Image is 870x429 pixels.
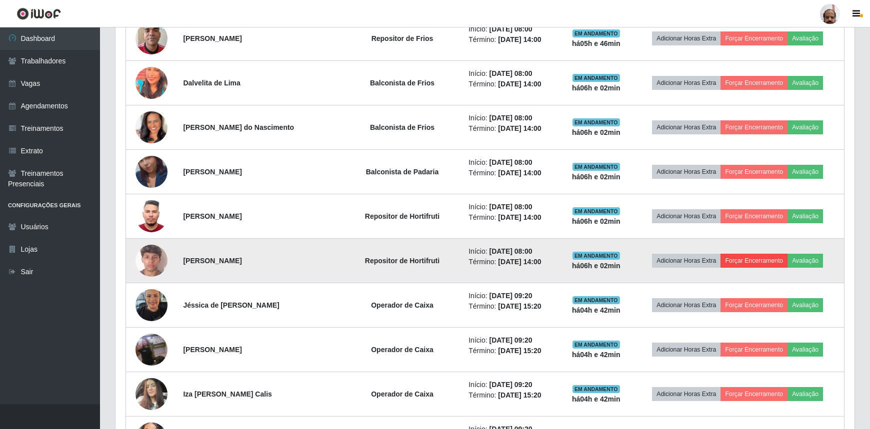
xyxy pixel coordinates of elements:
button: Forçar Encerramento [720,298,787,312]
strong: Repositor de Frios [371,34,433,42]
strong: há 04 h e 42 min [572,306,620,314]
button: Forçar Encerramento [720,254,787,268]
strong: Balconista de Frios [370,79,434,87]
button: Avaliação [787,165,823,179]
li: Início: [468,291,555,301]
time: [DATE] 08:00 [489,69,532,77]
button: Avaliação [787,298,823,312]
button: Forçar Encerramento [720,343,787,357]
strong: há 06 h e 02 min [572,84,620,92]
img: 1725070298663.jpeg [135,321,167,378]
li: Término: [468,123,555,134]
button: Forçar Encerramento [720,76,787,90]
li: Início: [468,113,555,123]
strong: Operador de Caixa [371,346,433,354]
button: Forçar Encerramento [720,387,787,401]
strong: há 06 h e 02 min [572,262,620,270]
li: Término: [468,346,555,356]
strong: Iza [PERSON_NAME] Calis [183,390,271,398]
img: 1758708195650.jpeg [135,99,167,156]
strong: há 05 h e 46 min [572,39,620,47]
img: 1739020193374.jpeg [135,143,167,200]
button: Adicionar Horas Extra [652,343,720,357]
time: [DATE] 08:00 [489,25,532,33]
span: EM ANDAMENTO [572,207,620,215]
button: Forçar Encerramento [720,120,787,134]
strong: [PERSON_NAME] [183,346,241,354]
button: Avaliação [787,209,823,223]
button: Forçar Encerramento [720,31,787,45]
button: Adicionar Horas Extra [652,76,720,90]
button: Adicionar Horas Extra [652,254,720,268]
img: 1756996657392.jpeg [135,195,167,237]
time: [DATE] 14:00 [498,80,541,88]
strong: há 04 h e 42 min [572,395,620,403]
time: [DATE] 15:20 [498,347,541,355]
button: Avaliação [787,343,823,357]
li: Término: [468,390,555,401]
strong: [PERSON_NAME] [183,34,241,42]
li: Término: [468,301,555,312]
span: EM ANDAMENTO [572,252,620,260]
button: Adicionar Horas Extra [652,387,720,401]
span: EM ANDAMENTO [572,296,620,304]
span: EM ANDAMENTO [572,163,620,171]
time: [DATE] 15:20 [498,391,541,399]
button: Adicionar Horas Extra [652,31,720,45]
button: Adicionar Horas Extra [652,120,720,134]
span: EM ANDAMENTO [572,118,620,126]
time: [DATE] 08:00 [489,203,532,211]
strong: há 06 h e 02 min [572,128,620,136]
strong: [PERSON_NAME] [183,212,241,220]
img: 1758025525824.jpeg [135,232,167,289]
button: Avaliação [787,387,823,401]
span: EM ANDAMENTO [572,74,620,82]
button: Avaliação [787,76,823,90]
time: [DATE] 14:00 [498,169,541,177]
button: Adicionar Horas Extra [652,298,720,312]
li: Início: [468,24,555,34]
li: Término: [468,257,555,267]
img: 1753556561718.jpeg [135,17,167,59]
button: Avaliação [787,254,823,268]
time: [DATE] 08:00 [489,114,532,122]
li: Término: [468,212,555,223]
strong: Operador de Caixa [371,301,433,309]
time: [DATE] 14:00 [498,213,541,221]
li: Início: [468,380,555,390]
button: Forçar Encerramento [720,209,787,223]
time: [DATE] 09:20 [489,336,532,344]
button: Forçar Encerramento [720,165,787,179]
span: EM ANDAMENTO [572,29,620,37]
strong: Dalvelita de Lima [183,79,240,87]
li: Término: [468,79,555,89]
strong: Operador de Caixa [371,390,433,398]
strong: Balconista de Padaria [366,168,439,176]
strong: [PERSON_NAME] [183,257,241,265]
button: Avaliação [787,120,823,134]
img: 1725909093018.jpeg [135,284,167,326]
strong: Balconista de Frios [370,123,434,131]
button: Adicionar Horas Extra [652,165,720,179]
time: [DATE] 08:00 [489,158,532,166]
time: [DATE] 09:20 [489,381,532,389]
img: 1737380446877.jpeg [135,63,167,103]
button: Avaliação [787,31,823,45]
li: Término: [468,168,555,178]
time: [DATE] 14:00 [498,35,541,43]
time: [DATE] 14:00 [498,124,541,132]
strong: [PERSON_NAME] do Nascimento [183,123,294,131]
strong: há 04 h e 42 min [572,351,620,359]
time: [DATE] 14:00 [498,258,541,266]
strong: Repositor de Hortifruti [365,257,439,265]
strong: [PERSON_NAME] [183,168,241,176]
span: EM ANDAMENTO [572,385,620,393]
strong: Jéssica de [PERSON_NAME] [183,301,279,309]
time: [DATE] 15:20 [498,302,541,310]
time: [DATE] 08:00 [489,247,532,255]
img: 1754675382047.jpeg [135,373,167,415]
strong: há 06 h e 02 min [572,217,620,225]
li: Início: [468,68,555,79]
button: Adicionar Horas Extra [652,209,720,223]
li: Início: [468,246,555,257]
